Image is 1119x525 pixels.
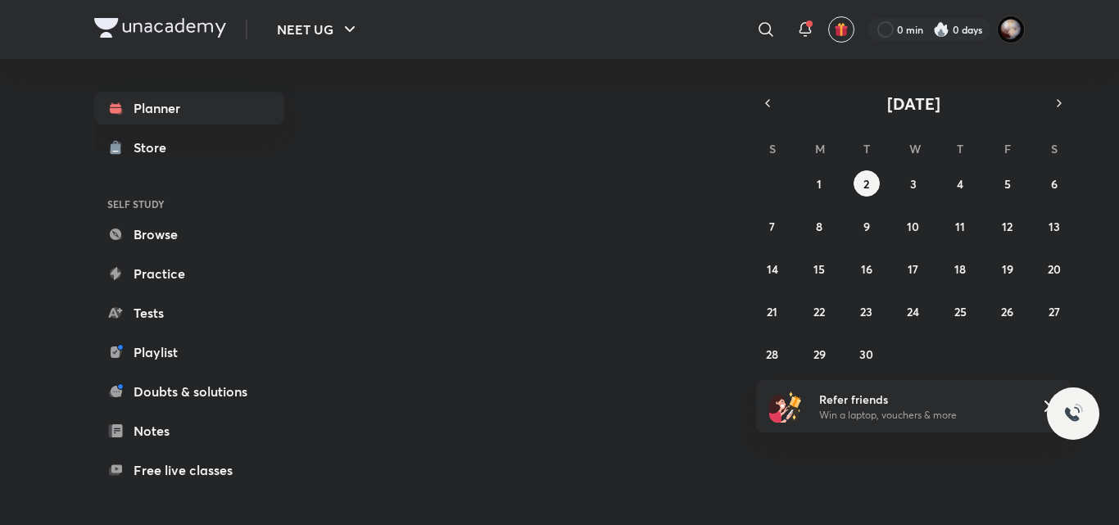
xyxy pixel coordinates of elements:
[816,219,822,234] abbr: September 8, 2025
[779,92,1048,115] button: [DATE]
[94,336,284,369] a: Playlist
[907,219,919,234] abbr: September 10, 2025
[1041,213,1067,239] button: September 13, 2025
[94,18,226,42] a: Company Logo
[94,296,284,329] a: Tests
[861,261,872,277] abbr: September 16, 2025
[769,141,776,156] abbr: Sunday
[1041,298,1067,324] button: September 27, 2025
[94,454,284,487] a: Free live classes
[863,141,870,156] abbr: Tuesday
[854,170,880,197] button: September 2, 2025
[759,298,786,324] button: September 21, 2025
[947,213,973,239] button: September 11, 2025
[908,261,918,277] abbr: September 17, 2025
[907,304,919,319] abbr: September 24, 2025
[806,341,832,367] button: September 29, 2025
[863,176,869,192] abbr: September 2, 2025
[134,138,176,157] div: Store
[997,16,1025,43] img: Swarit
[1004,141,1011,156] abbr: Friday
[1041,256,1067,282] button: September 20, 2025
[819,391,1021,408] h6: Refer friends
[806,170,832,197] button: September 1, 2025
[1001,304,1013,319] abbr: September 26, 2025
[994,213,1021,239] button: September 12, 2025
[806,256,832,282] button: September 15, 2025
[813,304,825,319] abbr: September 22, 2025
[806,298,832,324] button: September 22, 2025
[909,141,921,156] abbr: Wednesday
[947,256,973,282] button: September 18, 2025
[94,131,284,164] a: Store
[94,218,284,251] a: Browse
[759,341,786,367] button: September 28, 2025
[887,93,940,115] span: [DATE]
[94,414,284,447] a: Notes
[94,190,284,218] h6: SELF STUDY
[900,256,926,282] button: September 17, 2025
[1063,404,1083,423] img: ttu
[933,21,949,38] img: streak
[766,346,778,362] abbr: September 28, 2025
[94,257,284,290] a: Practice
[859,346,873,362] abbr: September 30, 2025
[1004,176,1011,192] abbr: September 5, 2025
[854,213,880,239] button: September 9, 2025
[910,176,917,192] abbr: September 3, 2025
[267,13,369,46] button: NEET UG
[806,213,832,239] button: September 8, 2025
[767,261,778,277] abbr: September 14, 2025
[767,304,777,319] abbr: September 21, 2025
[1048,261,1061,277] abbr: September 20, 2025
[994,298,1021,324] button: September 26, 2025
[1002,261,1013,277] abbr: September 19, 2025
[769,390,802,423] img: referral
[769,219,775,234] abbr: September 7, 2025
[900,170,926,197] button: September 3, 2025
[954,304,967,319] abbr: September 25, 2025
[1041,170,1067,197] button: September 6, 2025
[1002,219,1013,234] abbr: September 12, 2025
[860,304,872,319] abbr: September 23, 2025
[947,170,973,197] button: September 4, 2025
[1049,219,1060,234] abbr: September 13, 2025
[854,256,880,282] button: September 16, 2025
[954,261,966,277] abbr: September 18, 2025
[817,176,822,192] abbr: September 1, 2025
[994,256,1021,282] button: September 19, 2025
[813,261,825,277] abbr: September 15, 2025
[900,298,926,324] button: September 24, 2025
[1049,304,1060,319] abbr: September 27, 2025
[94,92,284,124] a: Planner
[854,298,880,324] button: September 23, 2025
[759,213,786,239] button: September 7, 2025
[957,176,963,192] abbr: September 4, 2025
[759,256,786,282] button: September 14, 2025
[947,298,973,324] button: September 25, 2025
[955,219,965,234] abbr: September 11, 2025
[854,341,880,367] button: September 30, 2025
[815,141,825,156] abbr: Monday
[863,219,870,234] abbr: September 9, 2025
[94,375,284,408] a: Doubts & solutions
[900,213,926,239] button: September 10, 2025
[834,22,849,37] img: avatar
[957,141,963,156] abbr: Thursday
[994,170,1021,197] button: September 5, 2025
[828,16,854,43] button: avatar
[94,18,226,38] img: Company Logo
[1051,141,1058,156] abbr: Saturday
[813,346,826,362] abbr: September 29, 2025
[819,408,1021,423] p: Win a laptop, vouchers & more
[1051,176,1058,192] abbr: September 6, 2025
